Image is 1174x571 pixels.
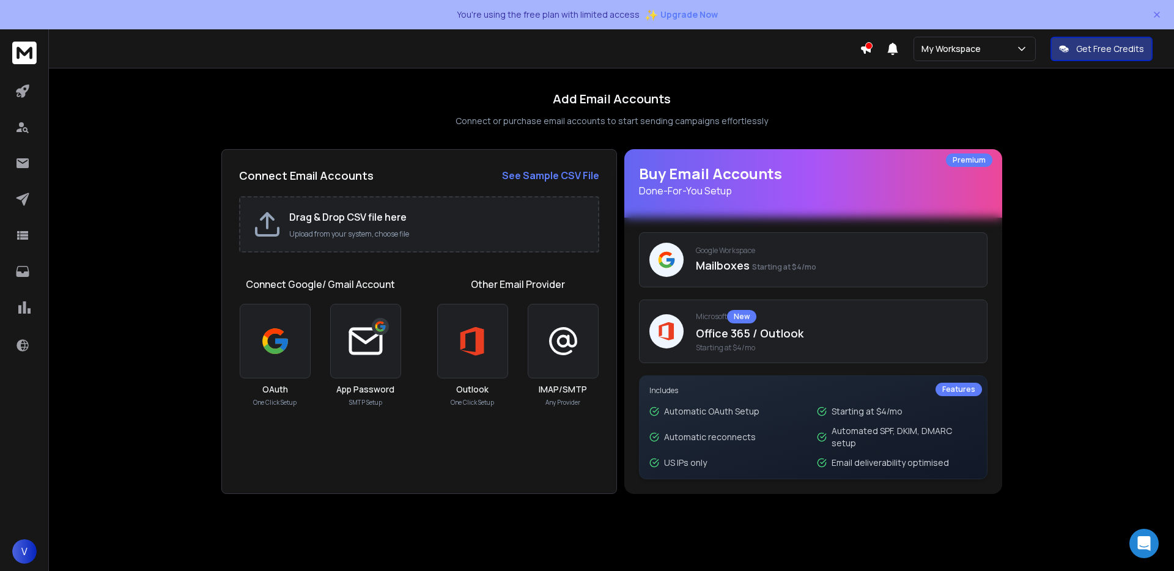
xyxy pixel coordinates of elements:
p: Microsoft [696,310,977,323]
h2: Drag & Drop CSV file here [289,210,586,224]
span: Starting at $4/mo [752,262,816,272]
span: ✨ [644,6,658,23]
p: Automated SPF, DKIM, DMARC setup [832,425,977,449]
h1: Connect Google/ Gmail Account [246,277,395,292]
h3: OAuth [262,383,288,396]
h3: Outlook [456,383,489,396]
p: You're using the free plan with limited access [457,9,640,21]
p: Any Provider [545,398,580,407]
p: Starting at $4/mo [832,405,903,418]
strong: See Sample CSV File [502,169,599,182]
button: Get Free Credits [1050,37,1153,61]
div: New [727,310,756,323]
div: Open Intercom Messenger [1129,529,1159,558]
p: Get Free Credits [1076,43,1144,55]
p: Connect or purchase email accounts to start sending campaigns effortlessly [456,115,768,127]
button: V [12,539,37,564]
h1: Other Email Provider [471,277,565,292]
p: Email deliverability optimised [832,457,949,469]
span: Upgrade Now [660,9,718,21]
p: Automatic OAuth Setup [664,405,759,418]
p: Done-For-You Setup [639,183,988,198]
h1: Add Email Accounts [553,90,671,108]
button: ✨Upgrade Now [644,2,718,27]
a: See Sample CSV File [502,168,599,183]
p: Office 365 / Outlook [696,325,977,342]
p: One Click Setup [451,398,494,407]
p: Upload from your system, choose file [289,229,586,239]
h2: Connect Email Accounts [239,167,374,184]
p: Google Workspace [696,246,977,256]
div: Premium [946,153,992,167]
p: Mailboxes [696,257,977,274]
h3: App Password [336,383,394,396]
span: Starting at $4/mo [696,343,977,353]
p: One Click Setup [253,398,297,407]
p: Includes [649,386,977,396]
h3: IMAP/SMTP [539,383,587,396]
p: Automatic reconnects [664,431,756,443]
p: My Workspace [921,43,986,55]
h1: Buy Email Accounts [639,164,988,198]
div: Features [936,383,982,396]
p: US IPs only [664,457,707,469]
p: SMTP Setup [349,398,382,407]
